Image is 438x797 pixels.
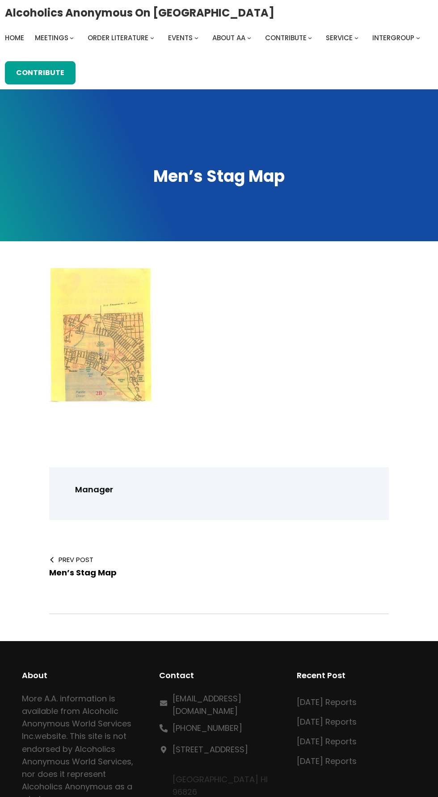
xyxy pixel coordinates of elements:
span: Meetings [35,33,68,42]
a: Service [326,32,353,44]
button: About AA submenu [247,36,251,40]
a: Contribute [5,61,76,84]
p: Manager [75,482,373,497]
a: Prev Post Men’s Stag Map [49,555,205,578]
a: Intergroup [372,32,414,44]
span: Contribute [265,33,307,42]
span: Service [326,33,353,42]
span: About AA [212,33,245,42]
a: Meetings [35,32,68,44]
nav: Intergroup [5,32,423,44]
a: [PHONE_NUMBER] [173,717,242,739]
button: Contribute submenu [308,36,312,40]
span: Home [5,33,24,42]
h2: Contact [159,669,278,682]
span: Prev Post [49,555,205,564]
a: Contribute [265,32,307,44]
button: Meetings submenu [70,36,74,40]
button: Service submenu [354,36,358,40]
button: Events submenu [194,36,198,40]
h2: About [22,669,141,682]
span: Events [168,33,193,42]
span: Men’s Stag Map [49,567,117,578]
span: Intergroup [372,33,414,42]
a: [EMAIL_ADDRESS][DOMAIN_NAME] [173,692,278,717]
a: [DATE] Reports [297,732,416,751]
a: Events [168,32,193,44]
a: [DATE] Reports [297,751,416,771]
button: Intergroup submenu [416,36,420,40]
a: [DATE] Reports [297,712,416,732]
button: Order Literature submenu [150,36,154,40]
h2: Recent Post [297,669,416,682]
h1: Men’s Stag Map [8,166,430,188]
a: [DATE] Reports [297,692,416,712]
span: Order Literature [88,33,148,42]
a: [STREET_ADDRESS] [173,739,278,760]
a: website [35,730,66,742]
a: About AA [212,32,245,44]
a: Alcoholics Anonymous on [GEOGRAPHIC_DATA] [5,3,274,22]
a: Home [5,32,24,44]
